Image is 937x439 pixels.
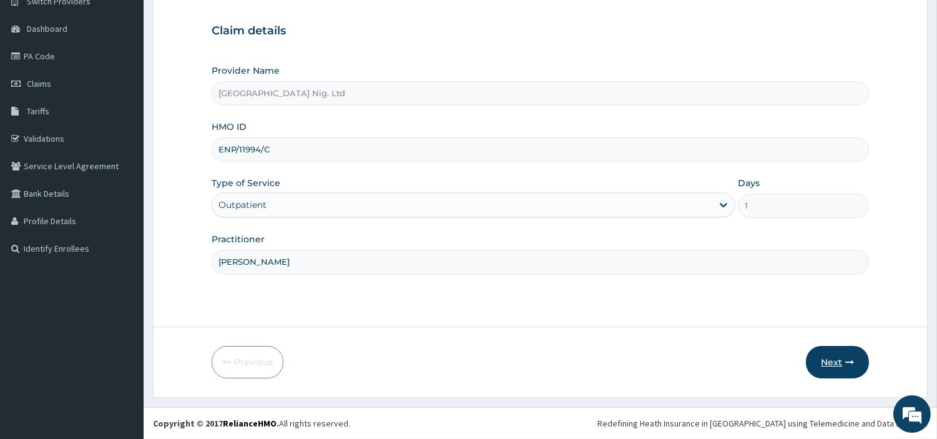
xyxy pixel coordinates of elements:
[27,23,67,34] span: Dashboard
[212,346,283,378] button: Previous
[212,177,280,189] label: Type of Service
[6,300,238,344] textarea: Type your message and hit 'Enter'
[27,106,49,117] span: Tariffs
[65,70,210,86] div: Chat with us now
[223,418,277,429] a: RelianceHMO
[218,199,267,211] div: Outpatient
[23,62,51,94] img: d_794563401_company_1708531726252_794563401
[144,407,937,439] footer: All rights reserved.
[205,6,235,36] div: Minimize live chat window
[212,64,280,77] label: Provider Name
[806,346,869,378] button: Next
[72,137,172,263] span: We're online!
[212,24,869,38] h3: Claim details
[27,78,51,89] span: Claims
[597,417,928,430] div: Redefining Heath Insurance in [GEOGRAPHIC_DATA] using Telemedicine and Data Science!
[212,137,869,162] input: Enter HMO ID
[212,233,265,245] label: Practitioner
[212,250,869,274] input: Enter Name
[738,177,760,189] label: Days
[212,121,247,133] label: HMO ID
[153,418,279,429] strong: Copyright © 2017 .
